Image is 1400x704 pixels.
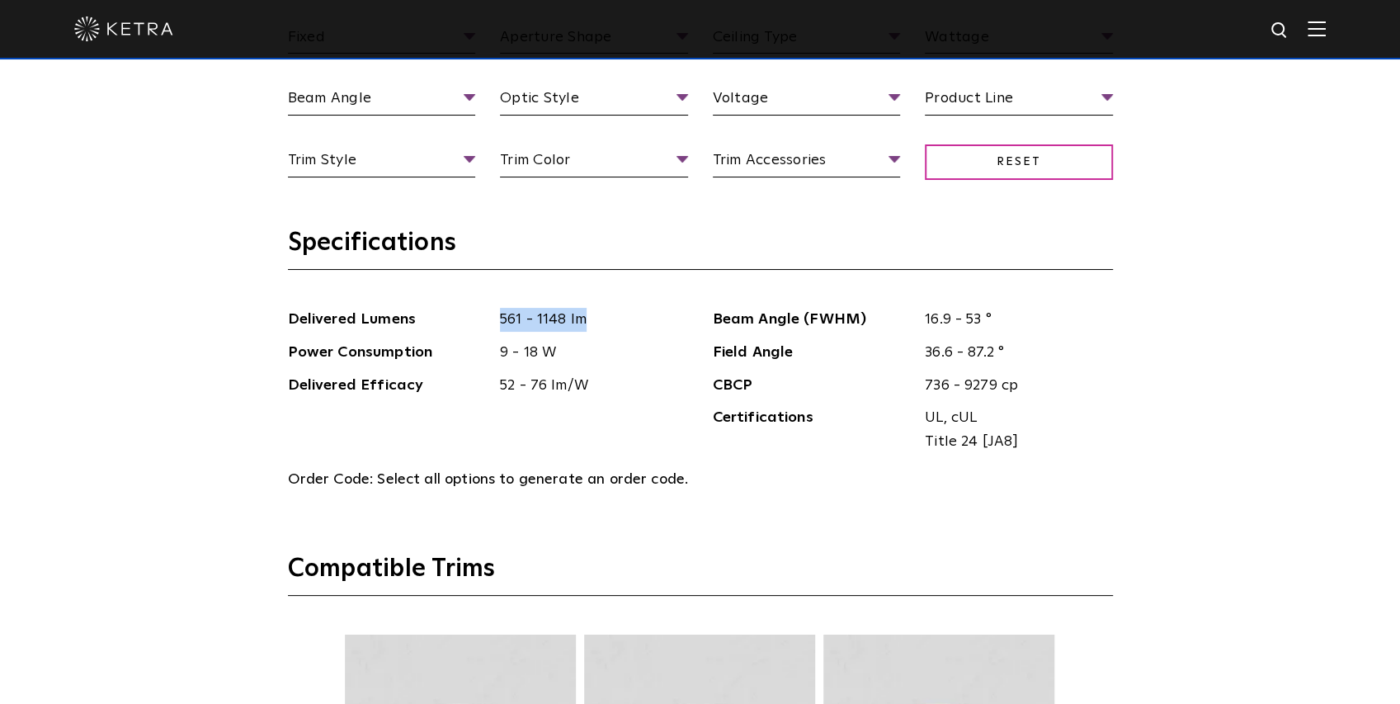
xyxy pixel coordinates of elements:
span: Voltage [713,87,901,116]
span: Field Angle [713,341,913,365]
span: 736 - 9279 cp [912,374,1113,398]
span: 52 - 76 lm/W [488,374,688,398]
h3: Compatible Trims [288,553,1113,596]
span: 9 - 18 W [488,341,688,365]
span: CBCP [713,374,913,398]
span: Power Consumption [288,341,488,365]
h3: Specifications [288,227,1113,270]
span: Trim Color [500,149,688,177]
span: Reset [925,144,1113,180]
span: Certifications [713,406,913,454]
span: Optic Style [500,87,688,116]
img: ketra-logo-2019-white [74,17,173,41]
img: search icon [1270,21,1290,41]
img: Hamburger%20Nav.svg [1308,21,1326,36]
span: 561 - 1148 lm [488,308,688,332]
span: Delivered Efficacy [288,374,488,398]
span: Beam Angle [288,87,476,116]
span: Beam Angle (FWHM) [713,308,913,332]
span: Product Line [925,87,1113,116]
span: Title 24 [JA8] [925,430,1101,454]
span: 36.6 - 87.2 ° [912,341,1113,365]
span: 16.9 - 53 ° [912,308,1113,332]
span: Select all options to generate an order code. [377,472,688,487]
span: Trim Accessories [713,149,901,177]
span: Trim Style [288,149,476,177]
span: Order Code: [288,472,374,487]
span: UL, cUL [925,406,1101,430]
span: Delivered Lumens [288,308,488,332]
